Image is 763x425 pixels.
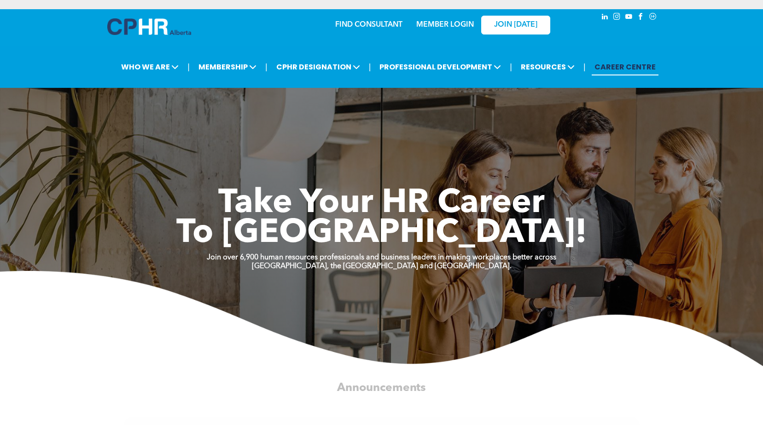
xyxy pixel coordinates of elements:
li: | [583,57,586,76]
a: youtube [624,11,634,24]
span: MEMBERSHIP [196,58,259,75]
li: | [187,57,190,76]
a: FIND CONSULTANT [335,21,402,29]
a: CAREER CENTRE [592,58,658,75]
img: A blue and white logo for cp alberta [107,18,191,35]
strong: Join over 6,900 human resources professionals and business leaders in making workplaces better ac... [207,254,556,261]
a: facebook [636,11,646,24]
a: MEMBER LOGIN [416,21,474,29]
a: Social network [648,11,658,24]
span: To [GEOGRAPHIC_DATA]! [176,217,587,250]
span: Announcements [337,382,425,394]
span: Take Your HR Career [218,187,545,220]
span: WHO WE ARE [118,58,181,75]
li: | [369,57,371,76]
a: linkedin [600,11,610,24]
li: | [265,57,268,76]
span: PROFESSIONAL DEVELOPMENT [377,58,504,75]
strong: [GEOGRAPHIC_DATA], the [GEOGRAPHIC_DATA] and [GEOGRAPHIC_DATA]. [252,263,512,270]
span: RESOURCES [518,58,577,75]
span: CPHR DESIGNATION [274,58,363,75]
a: JOIN [DATE] [481,16,550,34]
li: | [510,57,512,76]
span: JOIN [DATE] [494,21,537,29]
a: instagram [612,11,622,24]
